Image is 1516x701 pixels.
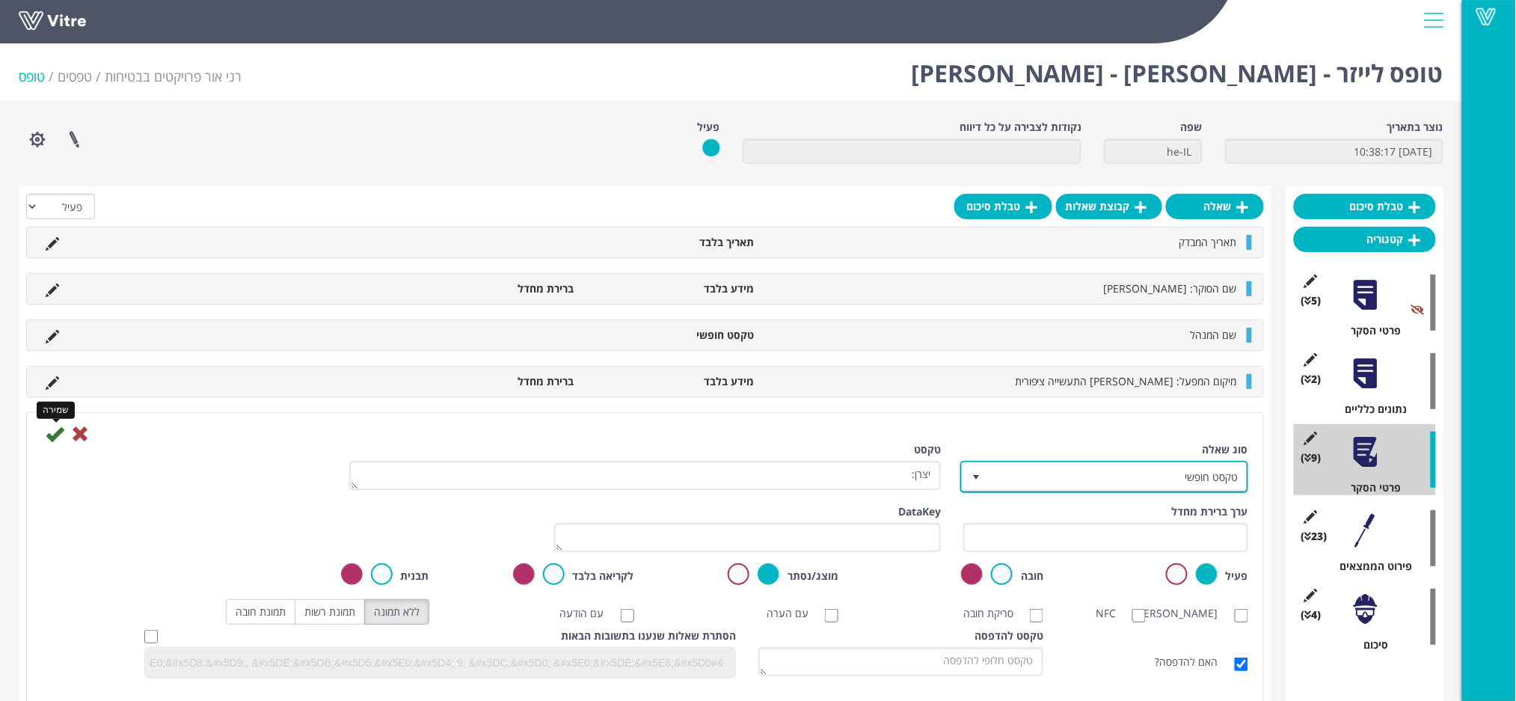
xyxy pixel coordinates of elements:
input: Hide question based on answer [144,630,158,643]
label: תבנית [401,569,429,584]
li: ברירת מחדל [400,374,581,389]
label: סוג שאלה [1203,442,1248,457]
label: פעיל [1226,569,1248,584]
label: ערך ברירת מחדל [1172,504,1248,519]
a: קבוצת שאלות [1056,194,1162,219]
input: עם הערה [825,609,838,622]
input: NFC [1132,609,1146,622]
li: טקסט חופשי [581,328,762,343]
span: (2 ) [1301,372,1322,387]
label: NFC [1096,606,1131,621]
div: שמירה [37,402,75,419]
label: לקריאה בלבד [573,569,634,584]
div: פרטי הסקר [1305,480,1436,495]
label: נקודות לצבירה על כל דיווח [960,120,1081,135]
textarea: יצרן: Raycus [349,461,942,490]
label: האם להדפסה? [1156,655,1233,670]
span: מיקום המפעל: [PERSON_NAME] התעשייה ציפורית [1015,374,1237,388]
input: עם הודעה [621,609,634,622]
label: סריקת חובה [963,606,1028,621]
li: טופס [19,67,58,87]
label: חובה [1021,569,1043,584]
label: עם הערה [767,606,823,621]
span: תאריך המבדק [1179,235,1237,249]
label: תמונת חובה [226,599,295,625]
span: (4 ) [1301,607,1322,622]
span: שם המנהל [1191,328,1237,342]
span: טקסט חופשי [989,463,1247,490]
label: [PERSON_NAME] [1168,606,1233,621]
label: מוצג/נסתר [788,569,838,584]
li: ברירת מחדל [400,281,581,296]
span: 264 [105,67,242,85]
label: עם הודעה [560,606,619,621]
a: קטגוריה [1294,227,1436,252]
a: טפסים [58,67,92,85]
label: תמונת רשות [295,599,365,625]
label: DataKey [898,504,941,519]
label: הסתרת שאלות שנענו בתשובות הבאות [561,628,736,643]
input: &#x5DC;&#x5D3;&#x5D5;&#x5D2;&#x5DE;&#x5D4;: &#x5DC;&#x5D0; &#x5E8;&#x5DC;&#x5D5;&#x5D5;&#x5E0;&#x... [145,652,728,674]
li: מידע בלבד [581,374,762,389]
label: ללא תמונה [364,599,429,625]
span: שם הסוקר: [PERSON_NAME] [1104,281,1237,296]
span: (23 ) [1301,529,1328,544]
label: שפה [1181,120,1203,135]
div: סיכום [1305,637,1436,652]
div: נתונים כלליים [1305,402,1436,417]
li: תאריך בלבד [581,235,762,250]
span: (9 ) [1301,450,1322,465]
label: נוצר בתאריך [1387,120,1443,135]
span: (5 ) [1301,293,1322,308]
span: select [963,463,989,490]
div: פרטי הסקר [1305,323,1436,338]
a: טבלת סיכום [1294,194,1436,219]
a: טבלת סיכום [954,194,1052,219]
div: פירוט הממצאים [1305,559,1436,574]
label: טקסט להדפסה [975,628,1043,643]
input: האם להדפסה? [1235,658,1248,671]
label: טקסט [914,442,941,457]
label: פעיל [698,120,720,135]
input: סריקת חובה [1030,609,1043,622]
input: [PERSON_NAME] [1235,609,1248,622]
a: שאלה [1166,194,1264,219]
img: yes [702,138,720,157]
li: מידע בלבד [581,281,762,296]
h1: טופס לייזר - [PERSON_NAME] - [PERSON_NAME] [911,37,1443,101]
